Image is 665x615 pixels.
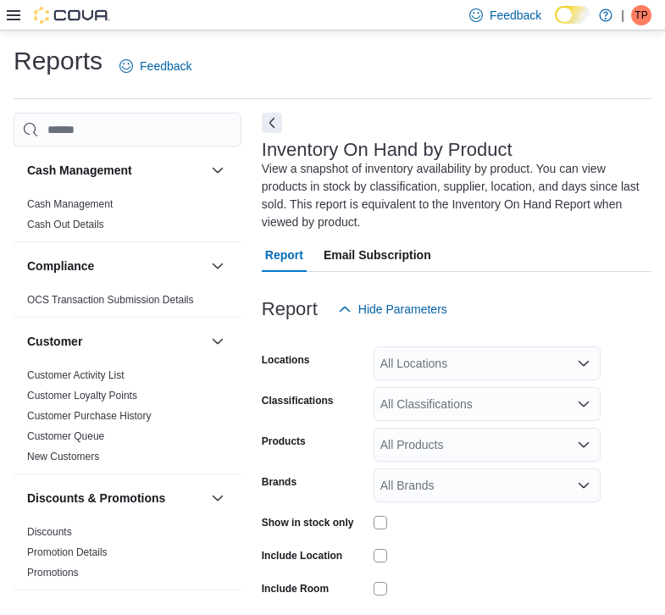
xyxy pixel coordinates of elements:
[27,546,108,558] a: Promotion Details
[27,567,79,579] a: Promotions
[358,301,447,318] span: Hide Parameters
[27,333,204,350] button: Customer
[27,409,152,423] span: Customer Purchase History
[27,162,132,179] h3: Cash Management
[577,438,590,452] button: Open list of options
[324,238,431,272] span: Email Subscription
[27,369,125,381] a: Customer Activity List
[27,526,72,538] a: Discounts
[265,238,303,272] span: Report
[262,299,318,319] h3: Report
[262,353,310,367] label: Locations
[208,488,228,508] button: Discounts & Promotions
[631,5,651,25] div: Tom Potts
[262,549,342,562] label: Include Location
[14,365,241,474] div: Customer
[635,5,647,25] span: TP
[27,430,104,442] a: Customer Queue
[27,294,194,306] a: OCS Transaction Submission Details
[27,525,72,539] span: Discounts
[577,357,590,370] button: Open list of options
[27,258,94,274] h3: Compliance
[555,24,556,25] span: Dark Mode
[27,219,104,230] a: Cash Out Details
[27,546,108,559] span: Promotion Details
[14,194,241,241] div: Cash Management
[555,6,590,24] input: Dark Mode
[27,566,79,579] span: Promotions
[27,198,113,210] a: Cash Management
[27,390,137,402] a: Customer Loyalty Points
[14,290,241,317] div: Compliance
[577,479,590,492] button: Open list of options
[262,516,354,529] label: Show in stock only
[14,44,103,78] h1: Reports
[27,258,204,274] button: Compliance
[27,218,104,231] span: Cash Out Details
[262,140,513,160] h3: Inventory On Hand by Product
[27,429,104,443] span: Customer Queue
[262,475,296,489] label: Brands
[262,113,282,133] button: Next
[27,162,204,179] button: Cash Management
[262,160,643,231] div: View a snapshot of inventory availability by product. You can view products in stock by classific...
[262,394,334,407] label: Classifications
[621,5,624,25] p: |
[577,397,590,411] button: Open list of options
[262,582,329,596] label: Include Room
[27,368,125,382] span: Customer Activity List
[27,490,165,507] h3: Discounts & Promotions
[27,293,194,307] span: OCS Transaction Submission Details
[14,522,241,590] div: Discounts & Promotions
[27,451,99,463] a: New Customers
[113,49,198,83] a: Feedback
[331,292,454,326] button: Hide Parameters
[34,7,110,24] img: Cova
[27,197,113,211] span: Cash Management
[262,435,306,448] label: Products
[208,256,228,276] button: Compliance
[208,160,228,180] button: Cash Management
[140,58,191,75] span: Feedback
[27,333,82,350] h3: Customer
[208,331,228,352] button: Customer
[27,490,204,507] button: Discounts & Promotions
[27,410,152,422] a: Customer Purchase History
[27,450,99,463] span: New Customers
[490,7,541,24] span: Feedback
[27,389,137,402] span: Customer Loyalty Points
